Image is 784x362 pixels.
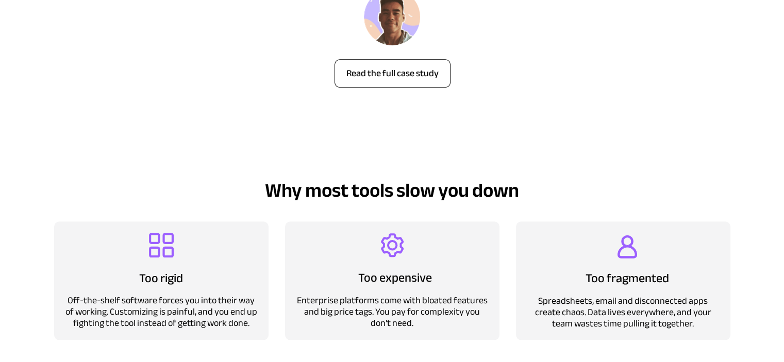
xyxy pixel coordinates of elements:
[535,292,711,332] span: Spreadsheets, email and disconnected apps create chaos. Data lives everywhere, and your team wast...
[335,59,451,88] a: Read the full case study
[65,292,257,332] span: Off-the-shelf software forces you into their way of working. Customizing is painful, and you end ...
[358,266,432,289] span: Too expensive
[297,292,488,332] span: Enterprise platforms come with bloated features and big price tags. You pay for complexity you do...
[265,172,519,209] span: Why most tools slow you down
[335,68,450,79] span: Read the full case study
[586,267,669,290] span: Too fragmented
[139,267,183,290] span: Too rigid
